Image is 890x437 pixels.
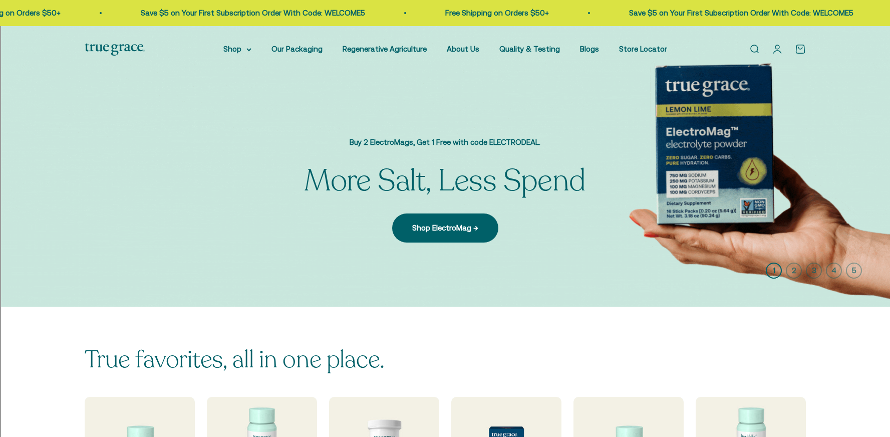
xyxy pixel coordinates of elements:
p: Save $5 on Your First Subscription Order With Code: WELCOME5 [626,7,850,19]
button: 3 [806,263,822,279]
a: Regenerative Agriculture [343,45,427,53]
button: 2 [786,263,802,279]
a: Free Shipping on Orders $50+ [442,9,545,17]
button: 4 [826,263,842,279]
summary: Shop [223,43,251,55]
a: About Us [447,45,479,53]
button: 1 [766,263,782,279]
p: Save $5 on Your First Subscription Order With Code: WELCOME5 [137,7,362,19]
a: Our Packaging [271,45,323,53]
a: Quality & Testing [499,45,560,53]
a: Store Locator [619,45,667,53]
button: 5 [846,263,862,279]
a: Blogs [580,45,599,53]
